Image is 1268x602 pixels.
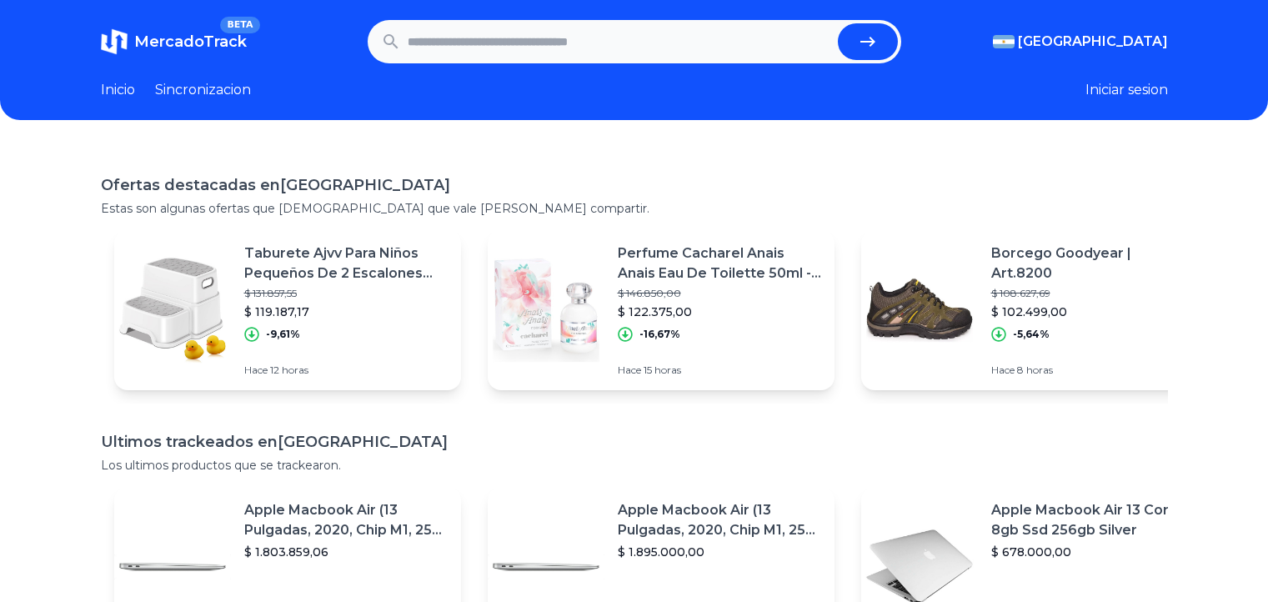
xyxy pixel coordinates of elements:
[861,252,978,369] img: Featured image
[101,430,1168,454] h1: Ultimos trackeados en [GEOGRAPHIC_DATA]
[991,364,1195,377] p: Hace 8 horas
[991,243,1195,283] p: Borcego Goodyear | Art.8200
[244,544,448,560] p: $ 1.803.859,06
[244,287,448,300] p: $ 131.857,55
[618,364,821,377] p: Hace 15 horas
[220,17,259,33] span: BETA
[114,252,231,369] img: Featured image
[618,287,821,300] p: $ 146.850,00
[639,328,680,341] p: -16,67%
[101,457,1168,474] p: Los ultimos productos que se trackearon.
[991,500,1195,540] p: Apple Macbook Air 13 Core I5 8gb Ssd 256gb Silver
[618,500,821,540] p: Apple Macbook Air (13 Pulgadas, 2020, Chip M1, 256 Gb De Ssd, 8 Gb De Ram) - Plata
[993,32,1168,52] button: [GEOGRAPHIC_DATA]
[618,544,821,560] p: $ 1.895.000,00
[101,173,1168,197] h1: Ofertas destacadas en [GEOGRAPHIC_DATA]
[101,200,1168,217] p: Estas son algunas ofertas que [DEMOGRAPHIC_DATA] que vale [PERSON_NAME] compartir.
[155,80,251,100] a: Sincronizacion
[991,287,1195,300] p: $ 108.627,69
[861,230,1208,390] a: Featured imageBorcego Goodyear | Art.8200$ 108.627,69$ 102.499,00-5,64%Hace 8 horas
[101,28,128,55] img: MercadoTrack
[244,304,448,320] p: $ 119.187,17
[101,28,247,55] a: MercadoTrackBETA
[134,33,247,51] span: MercadoTrack
[244,500,448,540] p: Apple Macbook Air (13 Pulgadas, 2020, Chip M1, 256 Gb De Ssd, 8 Gb De Ram) - Plata
[618,243,821,283] p: Perfume Cacharel Anais Anais Eau De Toilette 50ml - Mujer
[991,544,1195,560] p: $ 678.000,00
[244,364,448,377] p: Hace 12 horas
[993,35,1015,48] img: Argentina
[101,80,135,100] a: Inicio
[618,304,821,320] p: $ 122.375,00
[1085,80,1168,100] button: Iniciar sesion
[1013,328,1050,341] p: -5,64%
[1018,32,1168,52] span: [GEOGRAPHIC_DATA]
[488,252,604,369] img: Featured image
[488,230,834,390] a: Featured imagePerfume Cacharel Anais Anais Eau De Toilette 50ml - Mujer$ 146.850,00$ 122.375,00-1...
[114,230,461,390] a: Featured imageTaburete Ajvv Para Niños Pequeños De 2 Escalones Con Superfi$ 131.857,55$ 119.187,1...
[244,243,448,283] p: Taburete Ajvv Para Niños Pequeños De 2 Escalones Con Superfi
[266,328,300,341] p: -9,61%
[991,304,1195,320] p: $ 102.499,00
